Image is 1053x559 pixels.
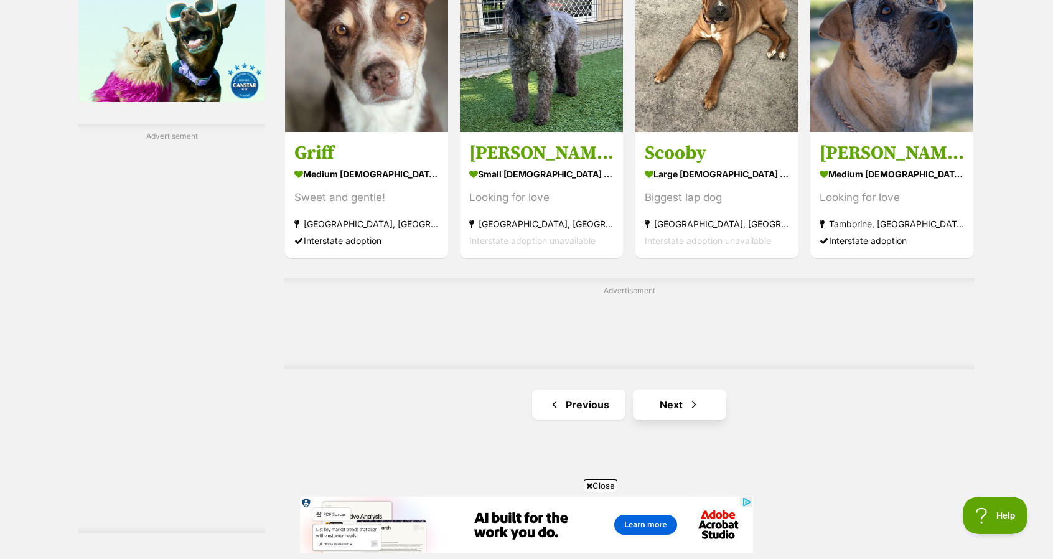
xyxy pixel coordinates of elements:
a: Scooby large [DEMOGRAPHIC_DATA] Dog Biggest lap dog [GEOGRAPHIC_DATA], [GEOGRAPHIC_DATA] Intersta... [635,132,798,258]
a: [PERSON_NAME] small [DEMOGRAPHIC_DATA] Dog Looking for love [GEOGRAPHIC_DATA], [GEOGRAPHIC_DATA] ... [460,132,623,258]
div: Sweet and gentle! [294,189,439,206]
h3: Griff [294,141,439,165]
strong: Tamborine, [GEOGRAPHIC_DATA] [820,215,964,232]
strong: small [DEMOGRAPHIC_DATA] Dog [469,165,614,183]
a: [PERSON_NAME] medium [DEMOGRAPHIC_DATA] Dog Looking for love Tamborine, [GEOGRAPHIC_DATA] Interst... [810,132,973,258]
h3: [PERSON_NAME] [469,141,614,165]
strong: large [DEMOGRAPHIC_DATA] Dog [645,165,789,183]
a: Next page [633,390,726,420]
nav: Pagination [284,390,975,420]
div: Interstate adoption [294,232,439,249]
strong: [GEOGRAPHIC_DATA], [GEOGRAPHIC_DATA] [469,215,614,232]
iframe: Advertisement [300,497,753,553]
a: Previous page [532,390,625,420]
strong: medium [DEMOGRAPHIC_DATA] Dog [820,165,964,183]
strong: medium [DEMOGRAPHIC_DATA] Dog [294,165,439,183]
div: Advertisement [284,278,975,369]
strong: [GEOGRAPHIC_DATA], [GEOGRAPHIC_DATA] [294,215,439,232]
iframe: Advertisement [78,147,265,520]
h3: Scooby [645,141,789,165]
span: Close [584,479,617,492]
div: Looking for love [820,189,964,206]
div: Looking for love [469,189,614,206]
span: Interstate adoption unavailable [645,235,771,246]
span: Interstate adoption unavailable [469,235,596,246]
div: Biggest lap dog [645,189,789,206]
div: Interstate adoption [820,232,964,249]
h3: [PERSON_NAME] [820,141,964,165]
a: Griff medium [DEMOGRAPHIC_DATA] Dog Sweet and gentle! [GEOGRAPHIC_DATA], [GEOGRAPHIC_DATA] Inters... [285,132,448,258]
div: Advertisement [78,124,265,533]
strong: [GEOGRAPHIC_DATA], [GEOGRAPHIC_DATA] [645,215,789,232]
iframe: Help Scout Beacon - Open [963,497,1028,534]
